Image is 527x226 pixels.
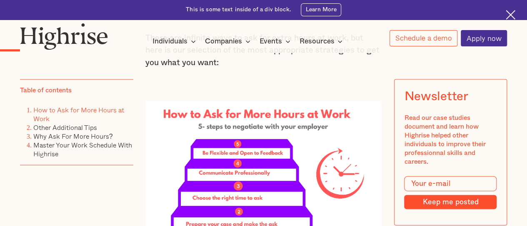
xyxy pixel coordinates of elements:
[506,10,515,20] img: Cross icon
[299,36,334,46] div: Resources
[33,131,113,141] a: Why Ask For More Hours?
[299,36,345,46] div: Resources
[33,105,124,124] a: How to Ask for More Hours at Work
[205,36,253,46] div: Companies
[404,176,497,209] form: Modal Form
[205,36,242,46] div: Companies
[33,122,97,132] a: Other Additional Tips
[404,176,497,191] input: Your e-mail
[461,30,507,46] a: Apply now
[152,36,198,46] div: Individuals
[390,30,457,46] a: Schedule a demo
[301,3,341,16] a: Learn More
[33,140,132,159] a: Master Your Work Schedule With Highrise
[404,114,497,166] div: Read our case studies document and learn how Highrise helped other individuals to improve their p...
[260,36,282,46] div: Events
[186,6,291,14] div: This is some text inside of a div block.
[404,195,497,209] input: Keep me posted
[404,89,468,104] div: Newsletter
[20,23,108,50] img: Highrise logo
[20,86,72,95] div: Table of contents
[260,36,293,46] div: Events
[152,36,187,46] div: Individuals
